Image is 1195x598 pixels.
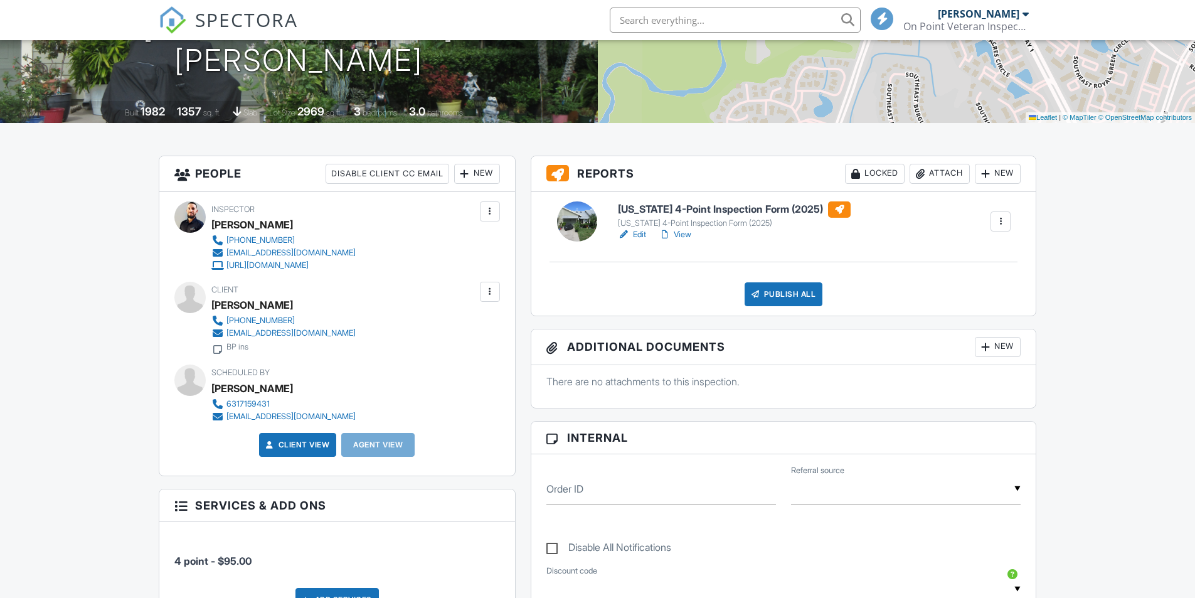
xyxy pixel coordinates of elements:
[226,328,356,338] div: [EMAIL_ADDRESS][DOMAIN_NAME]
[938,8,1019,20] div: [PERSON_NAME]
[975,337,1021,357] div: New
[1098,114,1192,121] a: © OpenStreetMap contributors
[226,248,356,258] div: [EMAIL_ADDRESS][DOMAIN_NAME]
[745,282,823,306] div: Publish All
[226,235,295,245] div: [PHONE_NUMBER]
[211,296,293,314] div: [PERSON_NAME]
[243,108,257,117] span: slab
[141,105,165,118] div: 1982
[659,228,691,241] a: View
[354,105,361,118] div: 3
[211,410,356,423] a: [EMAIL_ADDRESS][DOMAIN_NAME]
[211,205,255,214] span: Inspector
[1063,114,1097,121] a: © MapTiler
[297,105,324,118] div: 2969
[159,156,515,192] h3: People
[226,412,356,422] div: [EMAIL_ADDRESS][DOMAIN_NAME]
[211,398,356,410] a: 6317159431
[546,375,1021,388] p: There are no attachments to this inspection.
[910,164,970,184] div: Attach
[791,465,844,476] label: Referral source
[211,285,238,294] span: Client
[454,164,500,184] div: New
[226,342,248,352] div: BP ins
[203,108,221,117] span: sq. ft.
[211,259,356,272] a: [URL][DOMAIN_NAME]
[903,20,1029,33] div: On Point Veteran Inspections LLC
[211,327,356,339] a: [EMAIL_ADDRESS][DOMAIN_NAME]
[546,565,597,577] label: Discount code
[409,105,425,118] div: 3.0
[174,555,252,567] span: 4 point - $95.00
[159,6,186,34] img: The Best Home Inspection Software - Spectora
[363,108,397,117] span: bedrooms
[618,201,851,229] a: [US_STATE] 4-Point Inspection Form (2025) [US_STATE] 4-Point Inspection Form (2025)
[845,164,905,184] div: Locked
[618,218,851,228] div: [US_STATE] 4-Point Inspection Form (2025)
[174,531,500,578] li: Service: 4 point
[226,316,295,326] div: [PHONE_NUMBER]
[211,215,293,234] div: [PERSON_NAME]
[531,422,1036,454] h3: Internal
[531,156,1036,192] h3: Reports
[263,439,330,451] a: Client View
[975,164,1021,184] div: New
[159,17,298,43] a: SPECTORA
[177,105,201,118] div: 1357
[618,201,851,218] h6: [US_STATE] 4-Point Inspection Form (2025)
[531,329,1036,365] h3: Additional Documents
[226,399,270,409] div: 6317159431
[125,108,139,117] span: Built
[211,314,356,327] a: [PHONE_NUMBER]
[211,379,293,398] div: [PERSON_NAME]
[195,6,298,33] span: SPECTORA
[546,542,671,557] label: Disable All Notifications
[1029,114,1057,121] a: Leaflet
[211,234,356,247] a: [PHONE_NUMBER]
[1059,114,1061,121] span: |
[226,260,309,270] div: [URL][DOMAIN_NAME]
[326,164,449,184] div: Disable Client CC Email
[211,247,356,259] a: [EMAIL_ADDRESS][DOMAIN_NAME]
[618,228,646,241] a: Edit
[211,368,270,377] span: Scheduled By
[326,108,342,117] span: sq.ft.
[427,108,463,117] span: bathrooms
[610,8,861,33] input: Search everything...
[269,108,295,117] span: Lot Size
[546,482,583,496] label: Order ID
[159,489,515,522] h3: Services & Add ons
